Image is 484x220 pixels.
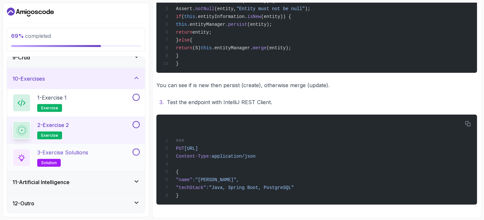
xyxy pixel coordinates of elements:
[176,22,187,27] span: this
[201,45,212,51] span: this
[11,33,51,39] span: completed
[37,121,69,129] p: 2 - Exercise 2
[176,193,179,198] span: }
[12,94,140,112] button: 1-Exercise 1exercise
[41,133,58,138] span: exercise
[176,177,192,182] span: "name"
[176,38,179,43] span: }
[195,177,239,182] span: "[PERSON_NAME]",
[247,22,272,27] span: (entity);
[215,6,236,11] span: (entity,
[156,81,477,90] p: You can see if is new then persist (create), otherwise merge (update).
[176,169,179,175] span: {
[176,138,184,143] span: ###
[12,149,140,167] button: 3-Exercise Solutionssolution
[184,14,195,19] span: this
[7,193,145,214] button: 12-Outro
[212,154,255,159] span: application/json
[253,45,266,51] span: merge
[176,6,195,11] span: Assert.
[176,61,179,66] span: }
[209,185,294,190] span: "Java, Spring Boot, PostgreSQL"
[7,68,145,89] button: 10-Exercises
[176,146,184,151] span: PUT
[190,38,192,43] span: {
[192,177,195,182] span: :
[12,121,140,139] button: 2-Exercise 2exercise
[176,185,206,190] span: "techStack"
[179,38,190,43] span: else
[7,7,54,17] a: Dashboard
[184,146,198,151] span: [URL]
[206,185,209,190] span: :
[212,45,253,51] span: .entityManager.
[187,22,228,27] span: .entityManager.
[12,199,34,207] h3: 12 - Outro
[12,75,45,83] h3: 10 - Exercises
[176,154,212,159] span: Content-Type:
[236,6,305,11] span: "Entity must not be null"
[11,33,24,39] span: 69 %
[228,22,248,27] span: persist
[7,47,145,68] button: 9-Crud
[192,30,212,35] span: entity;
[266,45,291,51] span: (entity);
[165,98,477,107] li: Test the endpoint with IntelliJ REST Client.
[192,45,201,51] span: (S)
[37,149,88,156] p: 3 - Exercise Solutions
[305,6,311,11] span: );
[261,14,291,19] span: (entity)) {
[12,54,30,61] h3: 9 - Crud
[41,160,57,165] span: solution
[176,45,192,51] span: return
[176,14,182,19] span: if
[12,178,70,186] h3: 11 - Artificial Intelligence
[176,53,179,58] span: }
[247,14,261,19] span: isNew
[41,105,58,111] span: exercise
[195,6,215,11] span: notNull
[182,14,184,19] span: (
[176,30,192,35] span: return
[7,172,145,193] button: 11-Artificial Intelligence
[37,94,67,102] p: 1 - Exercise 1
[195,14,248,19] span: .entityInformation.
